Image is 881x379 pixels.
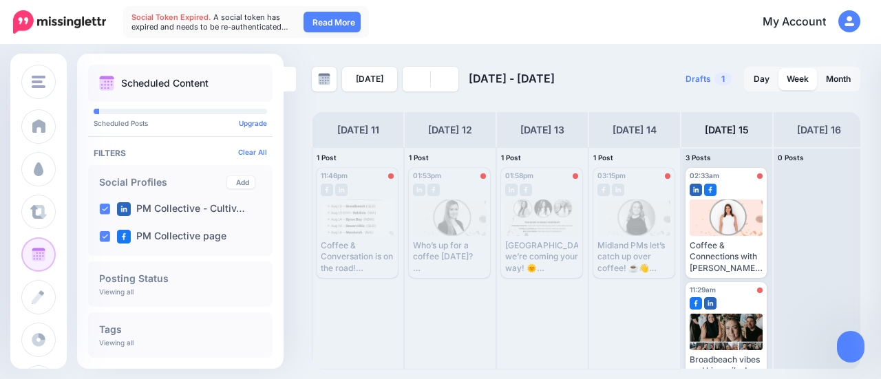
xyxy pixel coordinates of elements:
div: Coffee & Conversation is on the road! We’re bringing good chats, great company, and warm brews ac... [321,240,394,274]
p: Viewing all [99,338,134,347]
div: Coffee & Connections with [PERSON_NAME] ☕ Everyone’s welcome — come for the convo, stay for the c... [690,240,763,274]
span: 3 Posts [686,153,711,162]
a: Add [227,176,255,188]
img: linkedin-grey-square.png [612,184,624,196]
img: linkedin-square.png [117,202,131,216]
span: 11:29am [690,285,716,294]
img: menu.png [32,76,45,88]
span: 1 Post [317,153,337,162]
span: 0 Posts [778,153,804,162]
h4: [DATE] 15 [705,122,749,138]
span: 01:53pm [413,171,441,180]
span: 03:15pm [597,171,626,180]
a: Read More [304,12,361,32]
label: PM Collective page [117,230,226,243]
span: A social token has expired and needs to be re-authenticated… [131,12,288,32]
span: 01:58pm [505,171,533,180]
img: calendar-grey-darker.png [318,73,330,85]
img: facebook-grey-square.png [321,184,333,196]
h4: [DATE] 16 [797,122,841,138]
p: Viewing all [99,288,134,296]
span: 02:33am [690,171,719,180]
img: linkedin-grey-square.png [505,184,518,196]
span: Social Token Expired. [131,12,211,22]
img: linkedin-grey-square.png [335,184,348,196]
img: facebook-square.png [690,297,702,310]
img: facebook-square.png [704,184,717,196]
img: facebook-grey-square.png [597,184,610,196]
h4: Posting Status [99,274,262,283]
a: Day [745,68,778,90]
h4: [DATE] 13 [520,122,564,138]
img: facebook-grey-square.png [427,184,440,196]
img: facebook-grey-square.png [520,184,532,196]
a: [DATE] [342,67,397,91]
div: Who’s up for a coffee [DATE]? Join Tenniel [PERSON_NAME] from Property Insurance Plus for a chill... [413,240,486,274]
span: 1 [714,72,732,85]
a: Drafts1 [677,67,740,91]
a: Month [818,68,859,90]
h4: [DATE] 14 [613,122,657,138]
img: linkedin-square.png [690,184,702,196]
img: linkedin-square.png [704,297,717,310]
a: Clear All [238,148,267,156]
div: [GEOGRAPHIC_DATA], we’re coming your way! 🌞 Join [PERSON_NAME], [PERSON_NAME], and [PERSON_NAME] ... [505,240,578,274]
label: PM Collective - Cultiv… [117,202,245,216]
p: Scheduled Content [121,78,209,88]
span: Drafts [686,75,711,83]
a: Upgrade [239,119,267,127]
div: Midland PMs let’s catch up over coffee! ☕👋 [PERSON_NAME] from Detector Inspector is hosting a rel... [597,240,670,274]
h4: Filters [94,148,267,158]
a: Week [778,68,817,90]
span: [DATE] - [DATE] [469,72,555,85]
img: facebook-square.png [117,230,131,243]
p: Scheduled Posts [94,120,267,127]
span: 11:46pm [321,171,348,180]
img: Missinglettr [13,10,106,34]
h4: Social Profiles [99,177,227,187]
img: calendar.png [99,76,114,91]
img: linkedin-grey-square.png [413,184,425,196]
span: 1 Post [501,153,521,162]
h4: [DATE] 12 [428,122,472,138]
h4: [DATE] 11 [337,122,379,138]
h4: Tags [99,325,262,334]
a: My Account [749,6,860,39]
span: 1 Post [593,153,613,162]
span: 1 Post [409,153,429,162]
